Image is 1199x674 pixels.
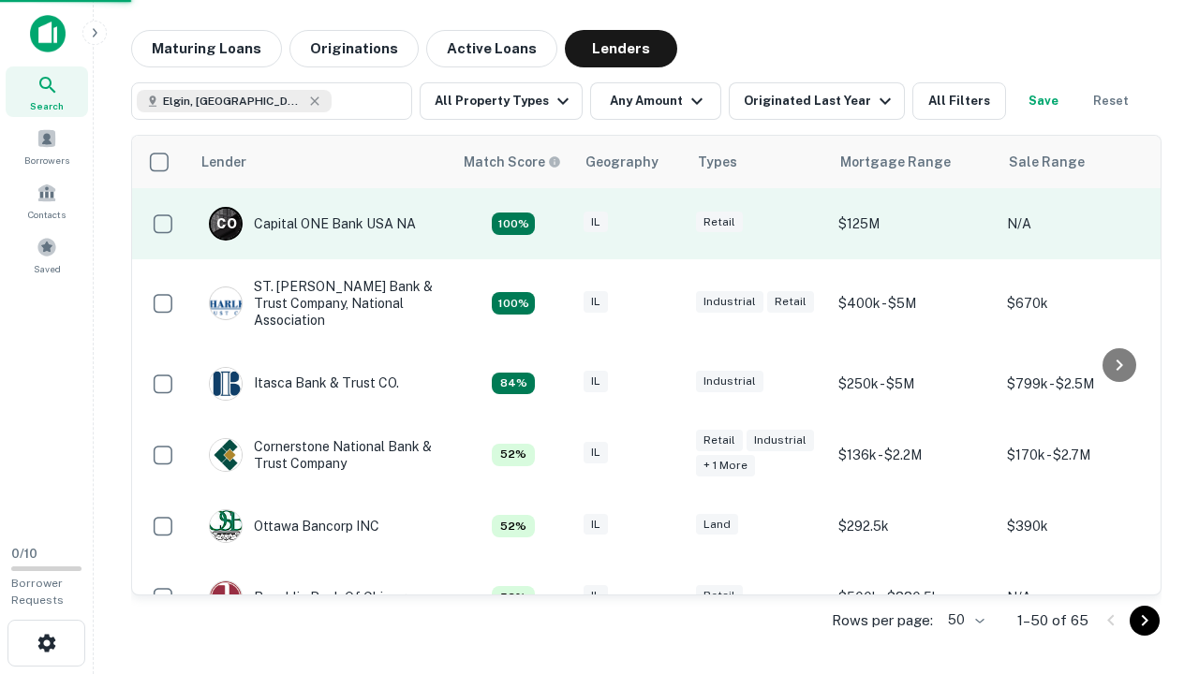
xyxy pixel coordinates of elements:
button: Originations [289,30,419,67]
td: $125M [829,188,998,259]
div: + 1 more [696,455,755,476]
div: IL [584,291,608,313]
div: Capitalize uses an advanced AI algorithm to match your search with the best lender. The match sco... [492,515,535,537]
th: Sale Range [998,136,1166,188]
button: All Property Types [420,82,583,120]
span: Saved [34,261,61,276]
div: Land [696,514,738,535]
span: Borrower Requests [11,577,64,607]
button: Maturing Loans [131,30,282,67]
img: picture [210,439,242,471]
div: IL [584,514,608,535]
div: Mortgage Range [840,151,951,173]
span: Search [30,98,64,113]
th: Mortgage Range [829,136,998,188]
button: Any Amount [590,82,721,120]
td: $670k [998,259,1166,348]
div: Capitalize uses an advanced AI algorithm to match your search with the best lender. The match sco... [492,292,535,315]
button: All Filters [912,82,1006,120]
span: 0 / 10 [11,547,37,561]
th: Types [687,136,829,188]
div: Capitalize uses an advanced AI algorithm to match your search with the best lender. The match sco... [492,444,535,466]
span: Borrowers [24,153,69,168]
td: $136k - $2.2M [829,419,998,491]
div: Industrial [696,291,763,313]
p: C O [216,214,236,234]
img: capitalize-icon.png [30,15,66,52]
span: Contacts [28,207,66,222]
iframe: Chat Widget [1105,524,1199,614]
div: Industrial [696,371,763,392]
td: N/A [998,562,1166,633]
td: $292.5k [829,491,998,562]
td: $799k - $2.5M [998,348,1166,419]
div: Geography [585,151,659,173]
div: Capitalize uses an advanced AI algorithm to match your search with the best lender. The match sco... [492,373,535,395]
div: Retail [767,291,814,313]
div: Originated Last Year [744,90,896,112]
a: Borrowers [6,121,88,171]
td: $390k [998,491,1166,562]
td: $400k - $5M [829,259,998,348]
img: picture [210,287,242,319]
a: Contacts [6,175,88,226]
th: Capitalize uses an advanced AI algorithm to match your search with the best lender. The match sco... [452,136,574,188]
div: IL [584,212,608,233]
div: Capitalize uses an advanced AI algorithm to match your search with the best lender. The match sco... [492,586,535,608]
div: Retail [696,212,743,233]
div: Capitalize uses an advanced AI algorithm to match your search with the best lender. The match sco... [464,152,561,172]
td: $170k - $2.7M [998,419,1166,491]
img: picture [210,510,242,542]
p: Rows per page: [832,609,933,632]
div: Ottawa Bancorp INC [209,509,379,543]
button: Save your search to get updates of matches that match your search criteria. [1014,82,1073,120]
div: Itasca Bank & Trust CO. [209,367,399,401]
button: Lenders [565,30,677,67]
button: Reset [1081,82,1141,120]
div: Retail [696,430,743,451]
td: N/A [998,188,1166,259]
a: Saved [6,229,88,280]
td: $500k - $880.5k [829,562,998,633]
img: picture [210,581,242,613]
p: 1–50 of 65 [1017,609,1088,632]
div: Capital ONE Bank USA NA [209,207,416,241]
div: Lender [201,151,246,173]
div: IL [584,442,608,463]
div: Industrial [747,430,814,451]
img: picture [210,368,242,400]
button: Active Loans [426,30,557,67]
div: Capitalize uses an advanced AI algorithm to match your search with the best lender. The match sco... [492,212,535,235]
h6: Match Score [464,152,557,172]
div: Sale Range [1009,151,1085,173]
td: $250k - $5M [829,348,998,419]
div: Cornerstone National Bank & Trust Company [209,438,434,472]
div: IL [584,585,608,607]
span: Elgin, [GEOGRAPHIC_DATA], [GEOGRAPHIC_DATA] [163,93,303,110]
div: Retail [696,585,743,607]
th: Lender [190,136,452,188]
button: Go to next page [1130,606,1160,636]
div: Types [698,151,737,173]
div: ST. [PERSON_NAME] Bank & Trust Company, National Association [209,278,434,330]
div: 50 [940,607,987,634]
div: IL [584,371,608,392]
a: Search [6,66,88,117]
div: Republic Bank Of Chicago [209,580,414,614]
button: Originated Last Year [729,82,905,120]
th: Geography [574,136,687,188]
